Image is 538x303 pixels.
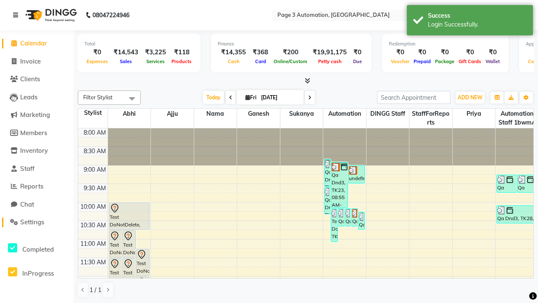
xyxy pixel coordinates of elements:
[20,165,34,173] span: Staff
[411,48,433,57] div: ₹0
[456,58,483,64] span: Gift Cards
[409,109,452,128] span: StaffForReports
[2,146,71,156] a: Inventory
[22,245,54,253] span: Completed
[79,239,108,248] div: 11:00 AM
[253,58,268,64] span: Card
[377,91,451,104] input: Search Appointment
[497,175,517,192] div: Qa Dnd3, TK24, 09:15 AM-09:45 AM, Hair cut Below 12 years (Boy)
[110,48,142,57] div: ₹14,543
[345,209,351,226] div: Qa Dnd3, TK31, 10:10 AM-10:40 AM, Hair cut Below 12 years (Boy)
[169,58,194,64] span: Products
[243,94,258,101] span: Fri
[389,40,502,48] div: Redemption
[84,58,110,64] span: Expenses
[2,93,71,102] a: Leads
[82,184,108,193] div: 9:30 AM
[331,209,337,242] div: Test DoNotDelete, TK34, 10:10 AM-11:05 AM, Special Hair Wash- Men
[456,92,485,104] button: ADD NEW
[84,40,194,48] div: Total
[123,258,135,285] div: Test DoNotDelete, TK12, 11:30 AM-12:15 PM, Hair Cut-Men
[428,20,527,29] div: Login Successfully.
[249,48,272,57] div: ₹368
[483,48,502,57] div: ₹0
[428,11,527,20] div: Success
[21,3,79,27] img: logo
[309,48,350,57] div: ₹19,91,175
[226,58,242,64] span: Cash
[20,129,47,137] span: Members
[218,40,365,48] div: Finance
[2,57,71,66] a: Invoice
[2,39,71,48] a: Calendar
[316,58,344,64] span: Petty cash
[83,94,113,101] span: Filter Stylist
[258,91,301,104] input: 2025-10-03
[82,147,108,156] div: 8:30 AM
[433,48,456,57] div: ₹0
[123,231,135,257] div: Test DoNotDelete, TK14, 10:45 AM-11:30 AM, Hair Cut-Men
[109,203,149,229] div: Test DoNotDelete, TK15, 10:00 AM-10:45 AM, Hair Cut-Men
[351,58,364,64] span: Due
[237,109,280,119] span: Ganesh
[497,206,537,223] div: Qa Dnd3, TK28, 10:05 AM-10:35 AM, Hair cut Below 12 years (Boy)
[389,48,411,57] div: ₹0
[324,187,330,214] div: Qa Dnd3, TK26, 09:35 AM-10:20 AM, Hair Cut-Men
[79,221,108,230] div: 10:30 AM
[203,91,224,104] span: Today
[20,182,43,190] span: Reports
[2,74,71,84] a: Clients
[79,202,108,211] div: 10:00 AM
[20,39,47,47] span: Calendar
[92,3,129,27] b: 08047224946
[453,109,496,119] span: Priya
[20,200,34,208] span: Chat
[20,146,48,154] span: Inventory
[272,58,309,64] span: Online/Custom
[136,249,149,276] div: Test DoNotDelete, TK11, 11:15 AM-12:00 PM, Hair Cut-Men
[108,109,151,119] span: Abhi
[2,218,71,227] a: Settings
[151,109,194,119] span: Ajju
[324,159,330,186] div: Qa Dnd3, TK22, 08:50 AM-09:35 AM, Hair Cut-Men
[367,109,409,119] span: DINGG Staff
[323,109,366,119] span: Automation
[144,58,167,64] span: Services
[118,58,134,64] span: Sales
[84,48,110,57] div: ₹0
[350,48,365,57] div: ₹0
[90,286,101,295] span: 1 / 1
[79,276,108,285] div: 12:00 PM
[458,94,483,101] span: ADD NEW
[456,48,483,57] div: ₹0
[142,48,169,57] div: ₹3,225
[20,218,44,226] span: Settings
[82,165,108,174] div: 9:00 AM
[433,58,456,64] span: Package
[331,162,347,207] div: Qa Dnd3, TK23, 08:55 AM-10:10 AM, Hair Cut By Expert-Men,Hair Cut-Men
[280,109,323,119] span: Sukanya
[272,48,309,57] div: ₹200
[2,110,71,120] a: Marketing
[352,209,358,226] div: Qa Dnd3, TK29, 10:10 AM-10:40 AM, Hair cut Below 12 years (Boy)
[389,58,411,64] span: Voucher
[20,57,41,65] span: Invoice
[22,269,54,277] span: InProgress
[109,231,122,257] div: Test DoNotDelete, TK07, 10:45 AM-11:30 AM, Hair Cut-Men
[2,182,71,191] a: Reports
[2,128,71,138] a: Members
[2,164,71,174] a: Staff
[348,166,364,183] div: undefined, TK21, 09:00 AM-09:30 AM, Hair cut Below 12 years (Boy)
[20,93,37,101] span: Leads
[338,209,344,226] div: Qa Dnd3, TK30, 10:10 AM-10:40 AM, Hair cut Below 12 years (Boy)
[194,109,237,119] span: Nama
[169,48,194,57] div: ₹118
[2,200,71,210] a: Chat
[517,175,537,192] div: Qa Dnd3, TK25, 09:15 AM-09:45 AM, Hair Cut By Expert-Men
[79,258,108,267] div: 11:30 AM
[218,48,249,57] div: ₹14,355
[109,258,122,294] div: Test DoNotDelete, TK07, 11:30 AM-12:30 PM, Hair Cut-Women
[359,212,364,229] div: Qa Dnd3, TK32, 10:15 AM-10:45 AM, Hair cut Below 12 years (Boy)
[20,75,40,83] span: Clients
[483,58,502,64] span: Wallet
